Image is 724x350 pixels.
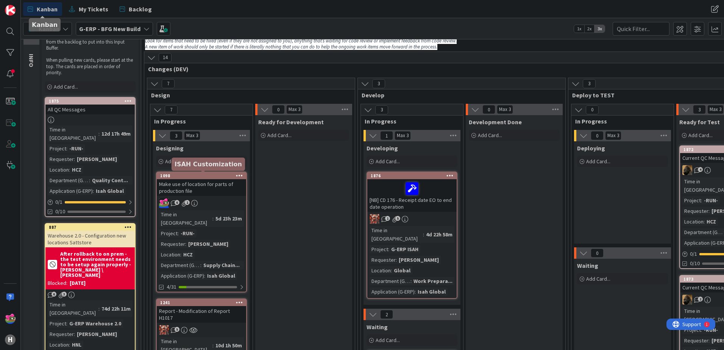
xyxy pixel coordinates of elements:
span: : [704,217,705,226]
span: Add Card... [688,132,713,139]
span: Ready for Development [258,118,324,126]
span: 2x [584,25,594,33]
span: 0 [591,131,604,140]
div: Location [48,166,69,174]
span: Design [151,91,345,99]
div: Application (G-ERP) [159,272,204,280]
span: : [98,130,100,138]
span: Add Card... [54,83,78,90]
div: Department (G-ERP) [682,228,724,236]
a: 1876[NB] CD 176 - Receipt date EO to end date operationJKTime in [GEOGRAPHIC_DATA]:4d 22h 58mProj... [367,172,457,299]
div: H [5,334,16,345]
em: Look for items that need to be fixed (even if they are not assigned to you), anything that’s wait... [145,37,457,44]
span: : [185,240,186,248]
div: Project [682,196,701,205]
a: Kanban [23,2,62,16]
span: : [74,155,75,163]
div: Blocked: [48,279,67,287]
span: Development Done [469,118,522,126]
div: 12d 17h 49m [100,130,133,138]
img: JK [159,325,169,335]
div: Time in [GEOGRAPHIC_DATA] [370,226,423,243]
div: Quality Cont... [90,176,130,184]
div: Requester [370,256,396,264]
div: Max 3 [289,108,300,111]
span: In Progress [575,117,664,125]
span: Ready for Test [679,118,720,126]
div: 1875 [49,98,135,104]
div: Location [48,341,69,349]
span: Deploying [577,144,605,152]
img: ND [682,295,692,305]
b: G-ERP - BFG New Build [79,25,140,33]
span: 0/10 [690,259,700,267]
span: Kanban [37,5,58,14]
div: Warehouse 2.0 - Configuration new locations Sattstore [45,231,135,247]
span: 4 [698,167,703,172]
span: 3 [375,105,388,114]
span: 7 [162,79,175,88]
div: -RUN- [179,229,197,237]
span: 3 [170,131,183,140]
span: In Progress [365,117,454,125]
span: Add Card... [478,132,502,139]
span: : [66,319,67,328]
span: In Progress [154,117,243,125]
img: ND [682,165,692,175]
span: 0 [591,248,604,258]
div: G-ERP ISAH [389,245,420,253]
span: Waiting [367,323,388,331]
b: After rollback to on prem - the test environment needs to be setup again properly - [PERSON_NAME]... [60,251,133,278]
div: [NB] CD 176 - Receipt date EO to end date operation [367,179,457,212]
div: -RUN- [702,326,720,334]
div: 10d 1h 50m [214,341,244,350]
span: 5 [175,327,179,332]
div: Project [48,144,66,153]
span: Add Card... [376,158,400,165]
input: Quick Filter... [613,22,669,36]
span: 6 [51,292,56,297]
div: G-ERP Warehouse 2.0 [67,319,123,328]
div: Location [682,217,704,226]
span: Backlog [129,5,152,14]
a: My Tickets [64,2,113,16]
span: : [74,330,75,338]
div: Time in [GEOGRAPHIC_DATA] [159,210,212,227]
div: Isah Global [94,187,126,195]
div: 887 [49,225,135,230]
div: Project [48,319,66,328]
span: Add Card... [165,158,189,165]
span: Add Card... [586,275,610,282]
div: Make use of location for parts of production file [157,179,246,196]
div: Time in [GEOGRAPHIC_DATA] [48,300,98,317]
div: Max 3 [499,108,511,111]
div: HCZ [705,217,718,226]
div: HNL [70,341,83,349]
div: Project [370,245,388,253]
a: Backlog [115,2,156,16]
div: [PERSON_NAME] [397,256,441,264]
span: : [388,245,389,253]
span: : [423,230,424,239]
div: Department (G-ERP) [48,176,89,184]
div: JK [367,214,457,224]
span: Waiting [577,262,598,269]
span: Support [16,1,34,10]
div: 1876[NB] CD 176 - Receipt date EO to end date operation [367,172,457,212]
span: 3 [693,105,706,114]
div: Requester [48,330,74,338]
span: : [98,305,100,313]
div: 74d 22h 11m [100,305,133,313]
div: 887Warehouse 2.0 - Configuration new locations Sattstore [45,224,135,247]
div: Work Prepara... [412,277,454,285]
span: Developing [367,144,398,152]
span: : [396,256,397,264]
span: 2 [380,310,393,319]
div: HCZ [70,166,83,174]
span: 3x [594,25,605,33]
div: Location [370,266,391,275]
div: Report - Modification of Report H1017 [157,306,246,323]
div: Department (G-ERP) [159,261,200,269]
div: Supply Chain... [201,261,242,269]
div: 1098Make use of location for parts of production file [157,172,246,196]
